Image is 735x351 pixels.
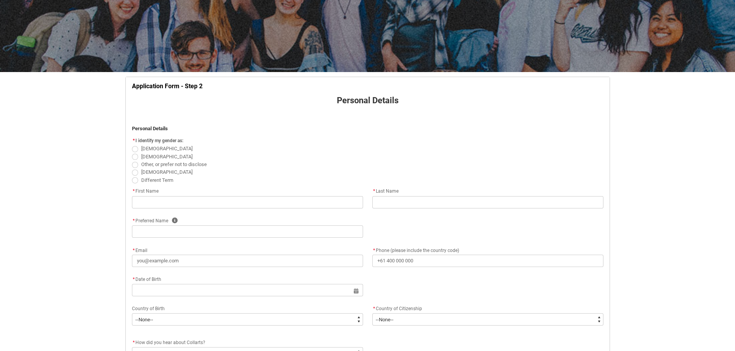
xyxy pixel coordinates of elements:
abbr: required [133,277,135,282]
span: Country of Birth [132,306,165,311]
span: Country of Citizenship [376,306,422,311]
abbr: required [373,306,375,311]
span: [DEMOGRAPHIC_DATA] [141,154,193,160]
span: I identify my gender as: [135,138,183,143]
span: Different Term [141,177,173,183]
span: How did you hear about Collarts? [135,340,205,345]
abbr: required [373,248,375,253]
abbr: required [133,340,135,345]
abbr: required [133,218,135,223]
strong: Application Form - Step 2 [132,82,203,90]
input: you@example.com [132,255,363,267]
span: Preferred Name [132,218,168,223]
abbr: required [133,138,135,143]
label: Phone (please include the country code) [372,245,462,254]
span: First Name [132,188,159,194]
span: Date of Birth [132,277,161,282]
label: Email [132,245,150,254]
span: Last Name [372,188,399,194]
input: +61 400 000 000 [372,255,603,267]
abbr: required [133,188,135,194]
span: Other, or prefer not to disclose [141,161,207,167]
strong: Personal Details [337,96,399,105]
strong: Personal Details [132,126,168,131]
abbr: required [373,188,375,194]
span: [DEMOGRAPHIC_DATA] [141,169,193,175]
span: [DEMOGRAPHIC_DATA] [141,146,193,151]
abbr: required [133,248,135,253]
